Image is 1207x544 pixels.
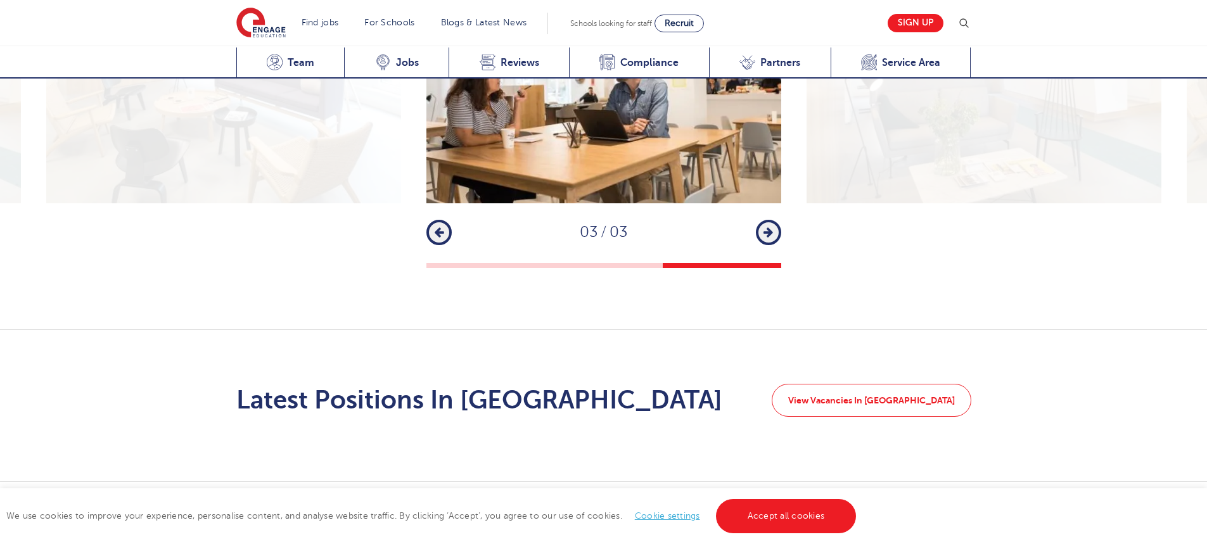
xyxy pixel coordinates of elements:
span: Compliance [620,56,679,69]
a: Blogs & Latest News [441,18,527,27]
span: Jobs [396,56,419,69]
span: Recruit [665,18,694,28]
span: Partners [760,56,800,69]
a: Recruit [655,15,704,32]
span: Schools looking for staff [570,19,652,28]
span: 03 [580,224,597,241]
span: Service Area [882,56,940,69]
a: For Schools [364,18,414,27]
a: Compliance [569,47,709,79]
a: Reviews [449,47,569,79]
button: 1 of 3 [426,263,545,268]
span: / [597,224,610,241]
a: Partners [709,47,831,79]
span: Reviews [501,56,539,69]
a: Accept all cookies [716,499,857,533]
span: Team [288,56,314,69]
button: 2 of 3 [544,263,663,268]
a: Sign up [888,14,943,32]
a: Find jobs [302,18,339,27]
a: Jobs [344,47,449,79]
a: Team [236,47,345,79]
button: 3 of 3 [663,263,781,268]
span: We use cookies to improve your experience, personalise content, and analyse website traffic. By c... [6,511,859,521]
a: View Vacancies In [GEOGRAPHIC_DATA] [772,384,971,417]
img: Engage Education [236,8,286,39]
a: Service Area [831,47,971,79]
h2: Latest Positions In [GEOGRAPHIC_DATA] [236,385,722,415]
a: Cookie settings [635,511,700,521]
span: 03 [610,224,627,241]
